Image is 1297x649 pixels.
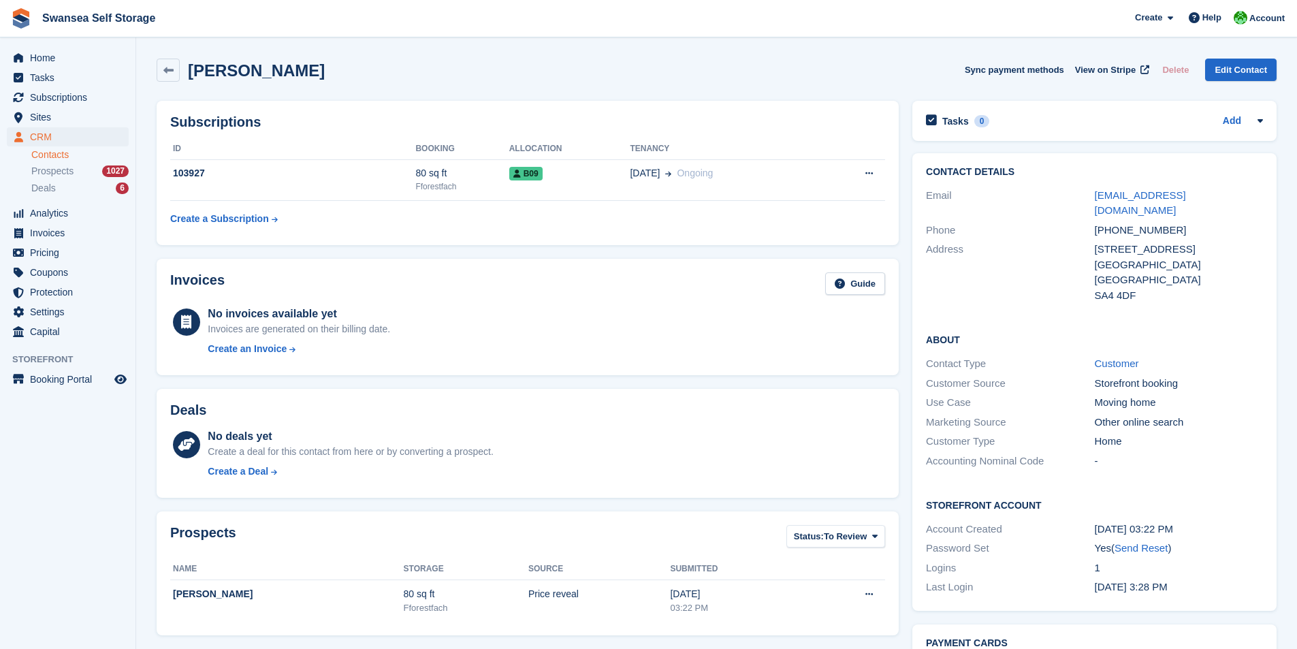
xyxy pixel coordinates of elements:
[1095,434,1263,449] div: Home
[7,68,129,87] a: menu
[37,7,161,29] a: Swansea Self Storage
[7,204,129,223] a: menu
[208,342,287,356] div: Create an Invoice
[31,148,129,161] a: Contacts
[794,530,824,543] span: Status:
[30,68,112,87] span: Tasks
[1095,272,1263,288] div: [GEOGRAPHIC_DATA]
[170,402,206,418] h2: Deals
[415,166,509,180] div: 80 sq ft
[7,127,129,146] a: menu
[965,59,1064,81] button: Sync payment methods
[30,48,112,67] span: Home
[926,560,1094,576] div: Logins
[1205,59,1277,81] a: Edit Contact
[404,587,528,601] div: 80 sq ft
[926,167,1263,178] h2: Contact Details
[1111,542,1171,554] span: ( )
[1095,560,1263,576] div: 1
[30,88,112,107] span: Subscriptions
[670,558,804,580] th: Submitted
[404,558,528,580] th: Storage
[1157,59,1194,81] button: Delete
[926,638,1263,649] h2: Payment cards
[528,587,670,601] div: Price reveal
[630,166,660,180] span: [DATE]
[926,395,1094,411] div: Use Case
[12,353,135,366] span: Storefront
[7,322,129,341] a: menu
[7,88,129,107] a: menu
[31,164,129,178] a: Prospects 1027
[926,434,1094,449] div: Customer Type
[1095,395,1263,411] div: Moving home
[926,242,1094,303] div: Address
[824,530,867,543] span: To Review
[926,580,1094,595] div: Last Login
[926,522,1094,537] div: Account Created
[31,182,56,195] span: Deals
[528,558,670,580] th: Source
[170,166,415,180] div: 103927
[7,243,129,262] a: menu
[208,322,390,336] div: Invoices are generated on their billing date.
[404,601,528,615] div: Fforestfach
[670,601,804,615] div: 03:22 PM
[7,302,129,321] a: menu
[208,445,493,459] div: Create a deal for this contact from here or by converting a prospect.
[112,371,129,387] a: Preview store
[31,181,129,195] a: Deals 6
[188,61,325,80] h2: [PERSON_NAME]
[30,127,112,146] span: CRM
[509,167,543,180] span: B09
[415,180,509,193] div: Fforestfach
[1095,288,1263,304] div: SA4 4DF
[173,587,404,601] div: [PERSON_NAME]
[7,223,129,242] a: menu
[1135,11,1162,25] span: Create
[170,114,885,130] h2: Subscriptions
[926,376,1094,392] div: Customer Source
[208,428,493,445] div: No deals yet
[926,498,1263,511] h2: Storefront Account
[30,263,112,282] span: Coupons
[208,342,390,356] a: Create an Invoice
[30,108,112,127] span: Sites
[7,108,129,127] a: menu
[926,356,1094,372] div: Contact Type
[30,204,112,223] span: Analytics
[1095,257,1263,273] div: [GEOGRAPHIC_DATA]
[677,168,713,178] span: Ongoing
[208,464,493,479] a: Create a Deal
[825,272,885,295] a: Guide
[926,415,1094,430] div: Marketing Source
[7,48,129,67] a: menu
[170,272,225,295] h2: Invoices
[1070,59,1152,81] a: View on Stripe
[170,206,278,232] a: Create a Subscription
[1249,12,1285,25] span: Account
[102,165,129,177] div: 1027
[170,212,269,226] div: Create a Subscription
[7,263,129,282] a: menu
[30,223,112,242] span: Invoices
[509,138,630,160] th: Allocation
[1234,11,1247,25] img: Andrew Robbins
[1095,376,1263,392] div: Storefront booking
[30,370,112,389] span: Booking Portal
[670,587,804,601] div: [DATE]
[1095,415,1263,430] div: Other online search
[208,464,268,479] div: Create a Deal
[30,322,112,341] span: Capital
[7,283,129,302] a: menu
[1095,541,1263,556] div: Yes
[786,525,885,548] button: Status: To Review
[926,332,1263,346] h2: About
[1075,63,1136,77] span: View on Stripe
[974,115,990,127] div: 0
[1095,358,1139,369] a: Customer
[1095,522,1263,537] div: [DATE] 03:22 PM
[630,138,820,160] th: Tenancy
[1095,223,1263,238] div: [PHONE_NUMBER]
[170,525,236,550] h2: Prospects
